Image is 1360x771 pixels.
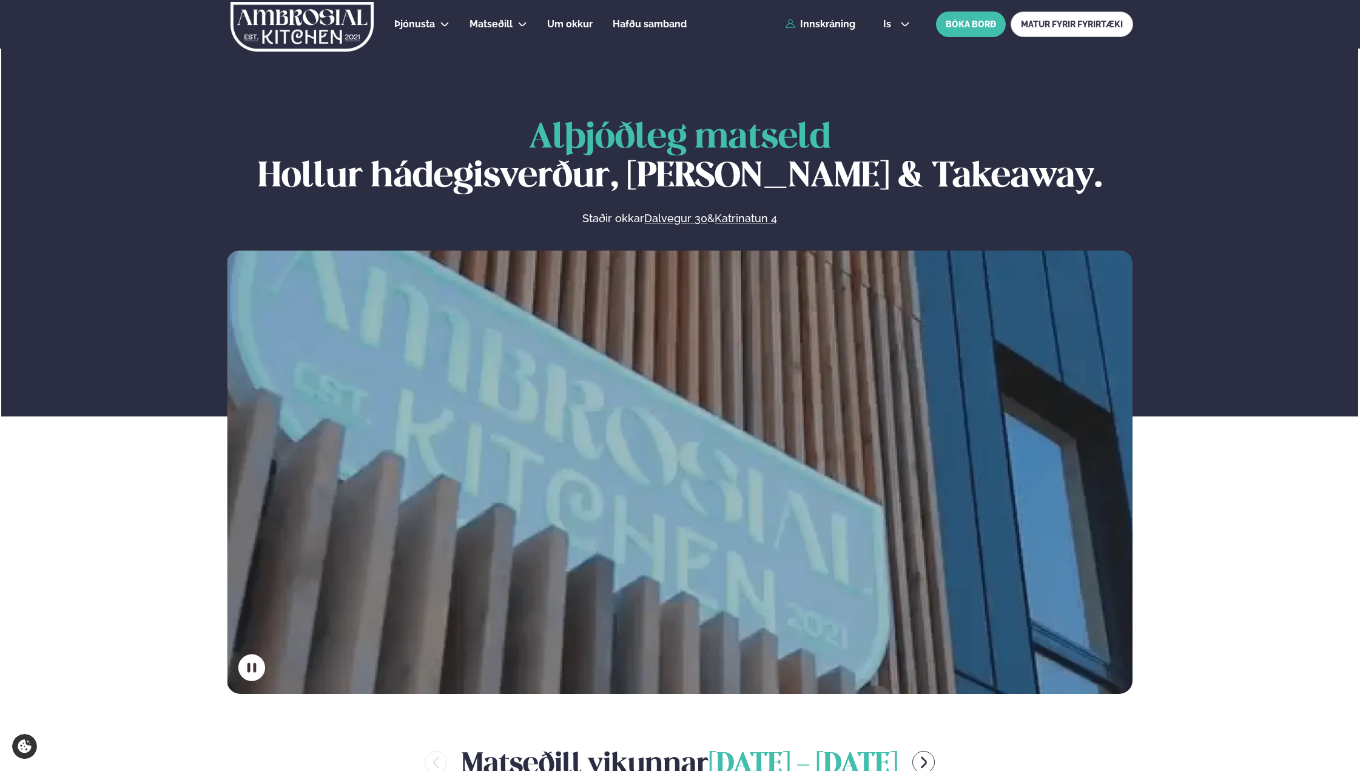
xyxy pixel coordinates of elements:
span: Þjónusta [394,18,435,30]
span: Hafðu samband [613,18,687,30]
button: is [874,19,919,29]
a: Þjónusta [394,17,435,32]
span: is [883,19,895,29]
a: MATUR FYRIR FYRIRTÆKI [1011,12,1133,37]
img: logo [230,2,375,52]
a: Innskráning [786,19,855,30]
a: Cookie settings [12,734,37,759]
p: Staðir okkar & [451,211,909,226]
a: Katrinatun 4 [715,211,777,226]
a: Hafðu samband [613,17,687,32]
button: BÓKA BORÐ [936,12,1006,37]
h1: Hollur hádegisverður, [PERSON_NAME] & Takeaway. [227,119,1133,197]
a: Matseðill [470,17,513,32]
span: Matseðill [470,18,513,30]
span: Um okkur [547,18,593,30]
a: Um okkur [547,17,593,32]
a: Dalvegur 30 [644,211,707,226]
span: Alþjóðleg matseld [529,121,831,155]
